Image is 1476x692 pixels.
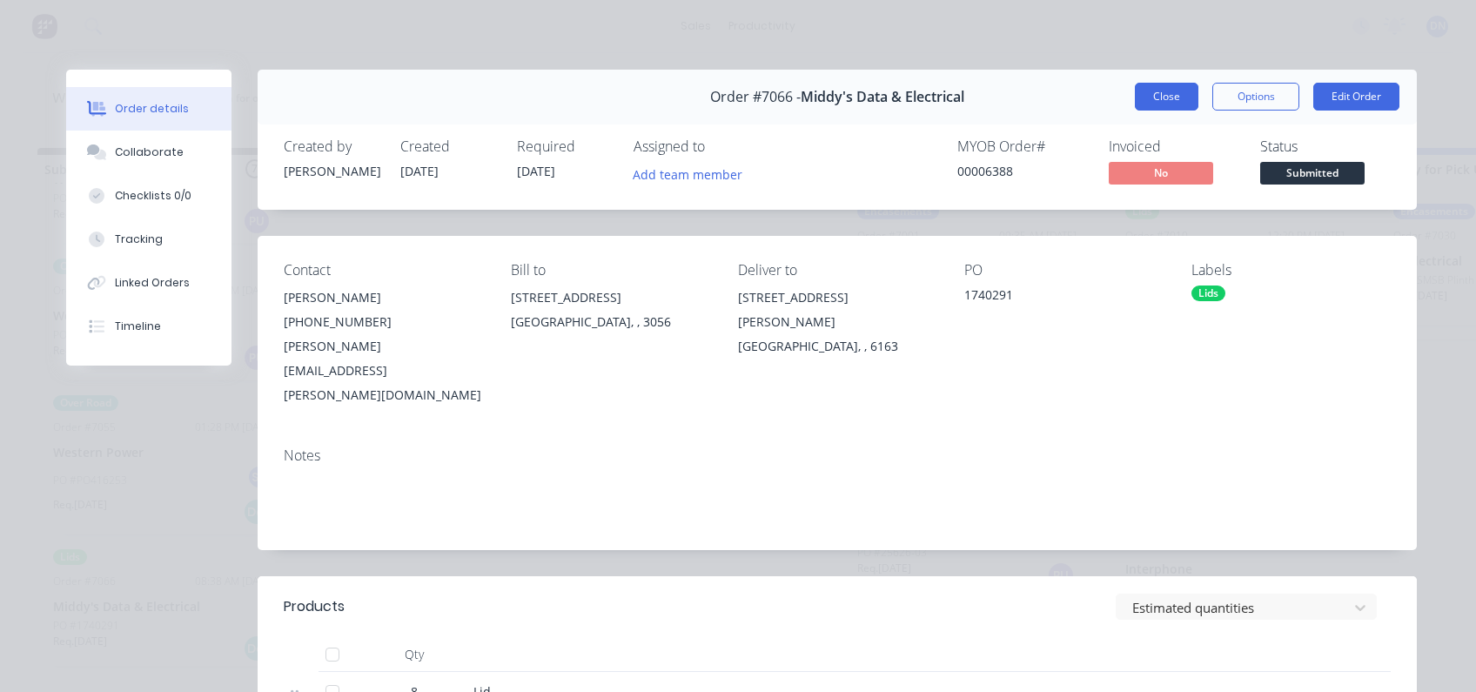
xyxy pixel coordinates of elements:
[710,89,801,105] span: Order #7066 -
[400,163,439,179] span: [DATE]
[511,286,710,310] div: [STREET_ADDRESS]
[1260,138,1391,155] div: Status
[284,596,345,617] div: Products
[738,334,937,359] div: [GEOGRAPHIC_DATA], , 6163
[511,262,710,279] div: Bill to
[284,286,483,407] div: [PERSON_NAME][PHONE_NUMBER][PERSON_NAME][EMAIL_ADDRESS][PERSON_NAME][DOMAIN_NAME]
[738,286,937,334] div: [STREET_ADDRESS][PERSON_NAME]
[115,188,191,204] div: Checklists 0/0
[957,138,1088,155] div: MYOB Order #
[1109,138,1239,155] div: Invoiced
[964,286,1164,310] div: 1740291
[801,89,964,105] span: Middy's Data & Electrical
[1260,162,1365,184] span: Submitted
[964,262,1164,279] div: PO
[66,218,231,261] button: Tracking
[957,162,1088,180] div: 00006388
[634,162,752,185] button: Add team member
[517,163,555,179] span: [DATE]
[284,286,483,310] div: [PERSON_NAME]
[1212,83,1299,111] button: Options
[66,131,231,174] button: Collaborate
[66,261,231,305] button: Linked Orders
[1260,162,1365,188] button: Submitted
[1313,83,1399,111] button: Edit Order
[1109,162,1213,184] span: No
[624,162,752,185] button: Add team member
[284,334,483,407] div: [PERSON_NAME][EMAIL_ADDRESS][PERSON_NAME][DOMAIN_NAME]
[115,232,163,247] div: Tracking
[400,138,496,155] div: Created
[1191,262,1391,279] div: Labels
[362,637,466,672] div: Qty
[284,138,379,155] div: Created by
[738,286,937,359] div: [STREET_ADDRESS][PERSON_NAME][GEOGRAPHIC_DATA], , 6163
[115,275,190,291] div: Linked Orders
[634,138,808,155] div: Assigned to
[66,305,231,348] button: Timeline
[284,162,379,180] div: [PERSON_NAME]
[284,310,483,334] div: [PHONE_NUMBER]
[511,310,710,334] div: [GEOGRAPHIC_DATA], , 3056
[115,319,161,334] div: Timeline
[738,262,937,279] div: Deliver to
[284,447,1391,464] div: Notes
[1191,286,1225,301] div: Lids
[115,144,184,160] div: Collaborate
[284,262,483,279] div: Contact
[115,101,189,117] div: Order details
[1135,83,1198,111] button: Close
[511,286,710,341] div: [STREET_ADDRESS][GEOGRAPHIC_DATA], , 3056
[66,174,231,218] button: Checklists 0/0
[66,87,231,131] button: Order details
[517,138,613,155] div: Required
